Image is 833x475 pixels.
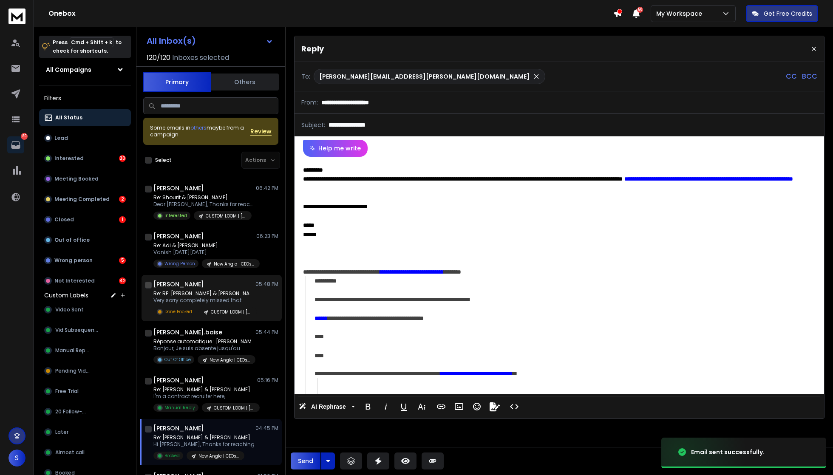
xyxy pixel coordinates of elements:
p: Very sorry completely missed that [153,297,255,304]
button: All Inbox(s) [140,32,280,49]
p: BCC [802,71,817,82]
button: Bold (⌘B) [360,398,376,415]
span: Manual Reply [55,347,90,354]
p: CC [786,71,797,82]
p: To: [301,72,310,81]
span: Almost call [55,449,85,456]
p: New Angle | CEOs & Founders | [GEOGRAPHIC_DATA] [198,453,239,459]
button: Signature [487,398,503,415]
p: Re: Shourit & [PERSON_NAME] [153,194,255,201]
span: Free Trial [55,388,79,395]
p: Get Free Credits [764,9,812,18]
button: 20 Follow-up [39,403,131,420]
label: Select [155,157,172,164]
div: Some emails in maybe from a campaign [150,124,250,138]
p: 06:23 PM [256,233,278,240]
h3: Custom Labels [44,291,88,300]
button: Primary [143,72,211,92]
p: New Angle | CEOs & Founders | [GEOGRAPHIC_DATA] [214,261,255,267]
button: Manual Reply [39,342,131,359]
button: S [8,450,25,467]
button: Others [211,73,279,91]
h3: Filters [39,92,131,104]
a: 80 [7,136,24,153]
p: Re: [PERSON_NAME] & [PERSON_NAME] [153,434,255,441]
button: All Status [39,109,131,126]
img: logo [8,8,25,24]
button: Code View [506,398,522,415]
button: Italic (⌘I) [378,398,394,415]
button: Meeting Booked [39,170,131,187]
button: Meeting Completed2 [39,191,131,208]
p: Meeting Booked [54,175,99,182]
h1: [PERSON_NAME] [153,184,204,192]
p: Out Of Office [164,356,191,363]
button: Underline (⌘U) [396,398,412,415]
p: 04:45 PM [255,425,278,432]
h1: All Campaigns [46,65,91,74]
p: Done Booked [164,308,192,315]
p: Wrong person [54,257,93,264]
button: Pending Video [39,362,131,379]
div: 5 [119,257,126,264]
h1: [PERSON_NAME] [153,280,204,288]
button: Free Trial [39,383,131,400]
h1: [PERSON_NAME] [153,424,204,433]
p: My Workspace [656,9,705,18]
p: [PERSON_NAME][EMAIL_ADDRESS][PERSON_NAME][DOMAIN_NAME] [319,72,530,81]
p: Hi [PERSON_NAME], Thanks for reaching [153,441,255,448]
span: AI Rephrase [309,403,348,410]
p: 05:44 PM [255,329,278,336]
button: Insert Image (⌘P) [451,398,467,415]
p: CUSTOM LOOM | [PERSON_NAME] | WHOLE WORLD [214,405,255,411]
button: Almost call [39,444,131,461]
p: CUSTOM LOOM | [PERSON_NAME] | WHOLE WORLD [211,309,252,315]
button: Insert Link (⌘K) [433,398,449,415]
p: All Status [55,114,82,121]
button: Emoticons [469,398,485,415]
span: 50 [637,7,643,13]
button: Vid Subsequence [39,322,131,339]
p: Réponse automatique : [PERSON_NAME] & [PERSON_NAME] [153,338,255,345]
p: Bonjour, Je suis absente jusqu'au [153,345,255,352]
p: Reply [301,43,324,55]
p: Re: [PERSON_NAME] & [PERSON_NAME] [153,386,255,393]
span: 20 Follow-up [55,408,89,415]
span: Review [250,127,272,136]
button: Closed1 [39,211,131,228]
button: Wrong person5 [39,252,131,269]
button: Video Sent [39,301,131,318]
button: Get Free Credits [746,5,818,22]
p: 05:48 PM [255,281,278,288]
span: Later [55,429,68,435]
h1: [PERSON_NAME] [153,232,204,240]
span: Pending Video [55,368,92,374]
p: Out of office [54,237,90,243]
button: More Text [414,398,430,415]
p: Re: RE: [PERSON_NAME] & [PERSON_NAME] [153,290,255,297]
button: Out of office [39,232,131,249]
button: Send [291,452,320,469]
p: Subject: [301,121,325,129]
p: Manual Reply [164,404,195,411]
p: Booked [164,452,180,459]
span: Cmd + Shift + k [70,37,113,47]
p: Closed [54,216,74,223]
button: Interested30 [39,150,131,167]
p: Vanish [DATE][DATE] [153,249,255,256]
p: Not Interested [54,277,95,284]
p: Press to check for shortcuts. [53,38,122,55]
div: Email sent successfully. [691,448,765,456]
p: Meeting Completed [54,196,110,203]
p: Dear [PERSON_NAME], Thanks for reaching [153,201,255,208]
p: 80 [21,133,28,140]
button: Lead [39,130,131,147]
p: Interested [54,155,84,162]
p: Interested [164,212,187,219]
button: Help me write [303,140,368,157]
div: 30 [119,155,126,162]
button: All Campaigns [39,61,131,78]
div: 42 [119,277,126,284]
